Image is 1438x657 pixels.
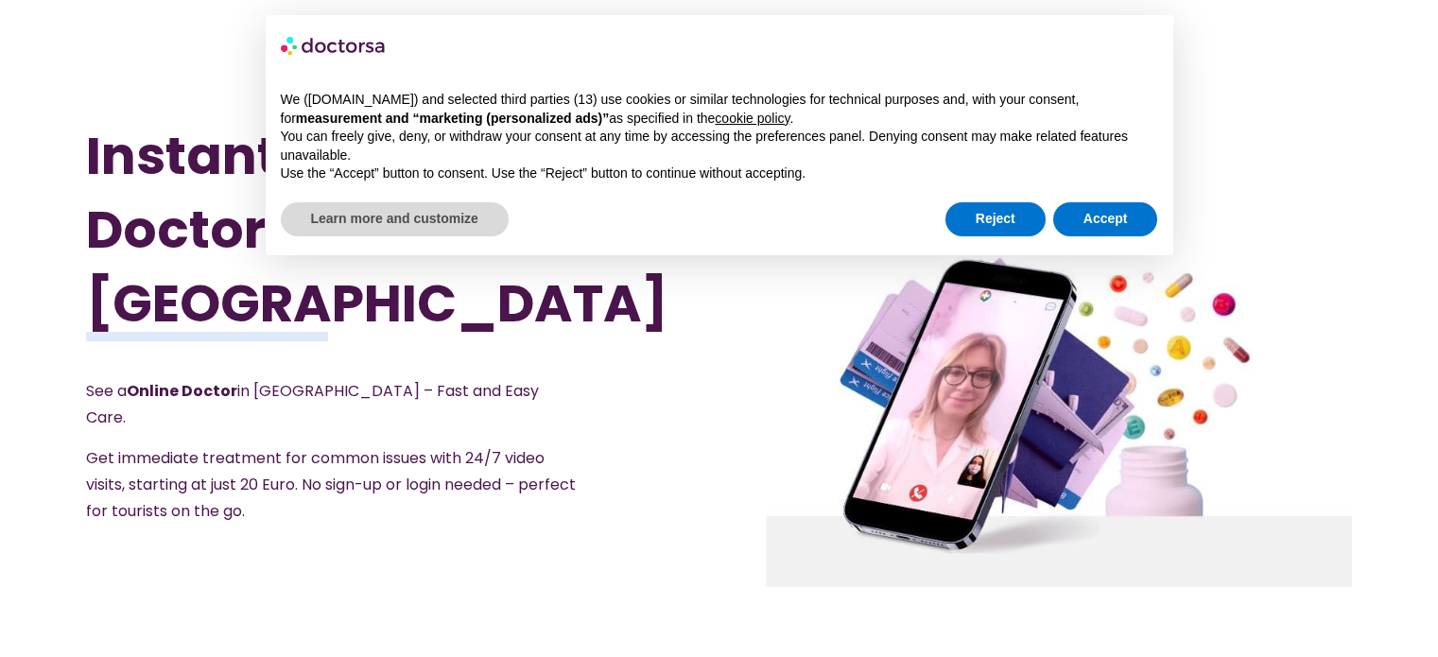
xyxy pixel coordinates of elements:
p: We ([DOMAIN_NAME]) and selected third parties (13) use cookies or similar technologies for techni... [281,91,1158,128]
button: Learn more and customize [281,202,509,236]
img: logo [281,30,387,61]
button: Reject [945,202,1046,236]
strong: measurement and “marketing (personalized ads)” [296,111,609,126]
span: See a in [GEOGRAPHIC_DATA] – Fast and Easy Care. [86,380,539,428]
span: Get immediate treatment for common issues with 24/7 video visits, starting at just 20 Euro. No si... [86,447,576,522]
p: You can freely give, deny, or withdraw your consent at any time by accessing the preferences pane... [281,128,1158,164]
strong: Online Doctor [127,380,237,402]
a: cookie policy [715,111,789,126]
h1: Instant Online Doctors in [GEOGRAPHIC_DATA] [86,119,624,340]
button: Accept [1053,202,1158,236]
p: Use the “Accept” button to consent. Use the “Reject” button to continue without accepting. [281,164,1158,183]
